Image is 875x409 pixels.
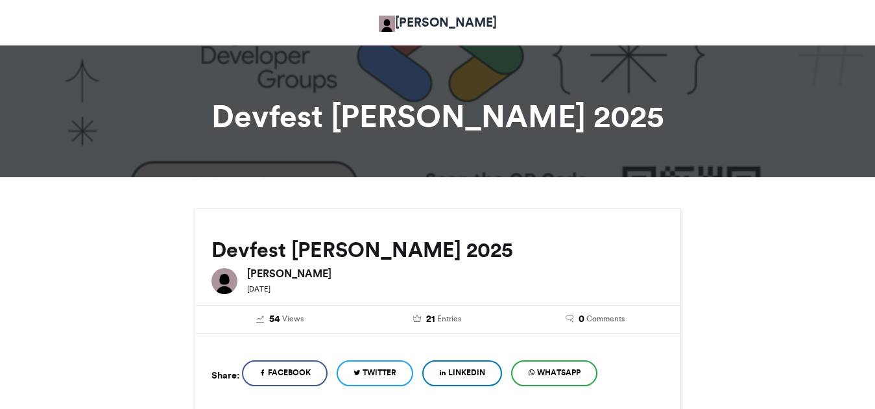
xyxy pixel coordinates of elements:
span: 54 [269,312,280,327]
span: Twitter [363,367,396,378]
img: John Ebuga [379,16,395,32]
a: Twitter [337,360,413,386]
a: 0 Comments [526,312,664,327]
span: Entries [437,313,461,325]
span: 0 [579,312,584,327]
span: 21 [426,312,435,327]
span: WhatsApp [537,367,581,378]
a: 21 Entries [368,312,507,327]
span: Views [282,313,304,325]
a: 54 Views [211,312,350,327]
a: [PERSON_NAME] [379,13,497,32]
h6: [PERSON_NAME] [247,268,664,279]
span: Comments [586,313,625,325]
span: LinkedIn [448,367,485,378]
img: John Ebuga [211,268,237,294]
h1: Devfest [PERSON_NAME] 2025 [78,101,798,132]
span: Facebook [268,367,311,378]
small: [DATE] [247,284,270,293]
a: Facebook [242,360,328,386]
h5: Share: [211,367,239,384]
h2: Devfest [PERSON_NAME] 2025 [211,238,664,262]
a: WhatsApp [511,360,597,386]
a: LinkedIn [422,360,502,386]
